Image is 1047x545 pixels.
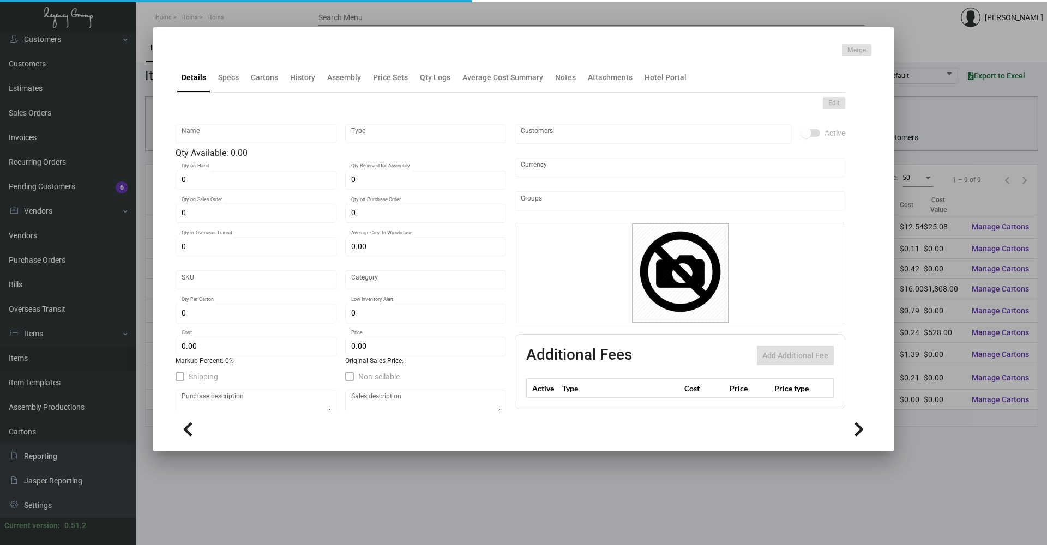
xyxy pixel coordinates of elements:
[828,99,840,108] span: Edit
[762,351,828,360] span: Add Additional Fee
[64,520,86,531] div: 0.51.2
[588,72,633,83] div: Attachments
[825,126,845,140] span: Active
[527,379,560,398] th: Active
[757,346,834,365] button: Add Additional Fee
[182,72,206,83] div: Details
[327,72,361,83] div: Assembly
[189,370,218,383] span: Shipping
[526,346,632,365] h2: Additional Fees
[842,44,871,56] button: Merge
[847,46,866,55] span: Merge
[727,379,772,398] th: Price
[645,72,687,83] div: Hotel Portal
[772,379,821,398] th: Price type
[290,72,315,83] div: History
[521,197,840,205] input: Add new..
[373,72,408,83] div: Price Sets
[462,72,543,83] div: Average Cost Summary
[176,147,506,160] div: Qty Available: 0.00
[559,379,682,398] th: Type
[4,520,60,531] div: Current version:
[251,72,278,83] div: Cartons
[218,72,239,83] div: Specs
[555,72,576,83] div: Notes
[823,97,845,109] button: Edit
[420,72,450,83] div: Qty Logs
[521,130,786,138] input: Add new..
[358,370,400,383] span: Non-sellable
[682,379,726,398] th: Cost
